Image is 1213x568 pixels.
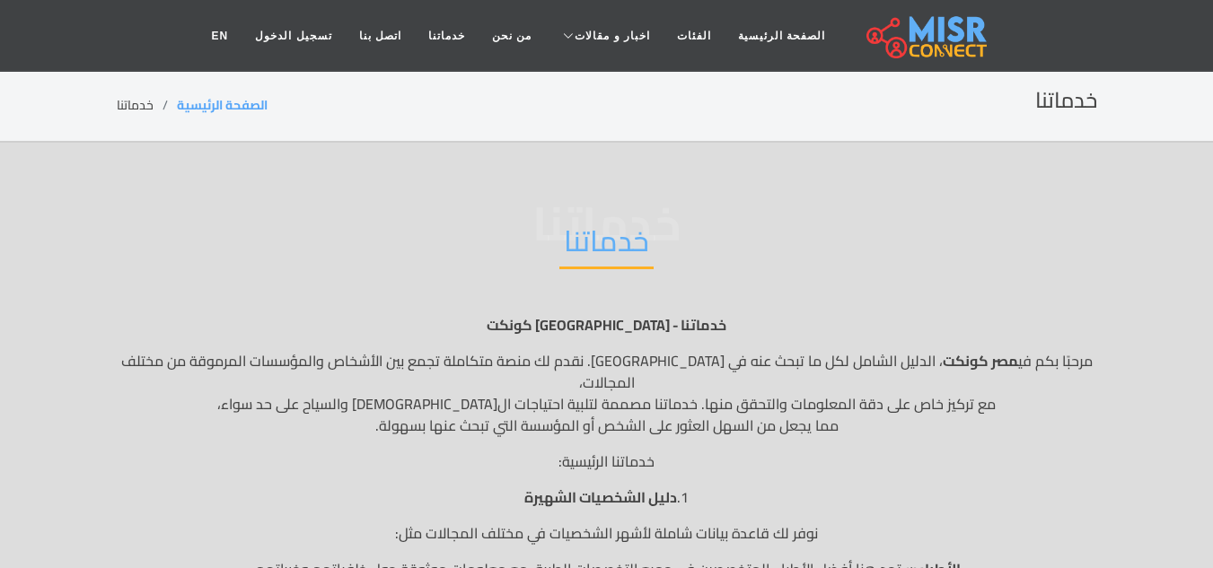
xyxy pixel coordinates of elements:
[177,93,268,117] a: الصفحة الرئيسية
[346,19,415,53] a: اتصل بنا
[117,96,177,115] li: خدماتنا
[725,19,839,53] a: الصفحة الرئيسية
[575,28,650,44] span: اخبار و مقالات
[242,19,345,53] a: تسجيل الدخول
[545,19,664,53] a: اخبار و مقالات
[524,484,677,511] strong: دليل الشخصيات الشهيرة
[117,350,1097,436] p: مرحبًا بكم في ، الدليل الشامل لكل ما تبحث عنه في [GEOGRAPHIC_DATA]. نقدم لك منصة متكاملة تجمع بين...
[664,19,725,53] a: الفئات
[198,19,242,53] a: EN
[487,311,726,338] strong: خدماتنا - [GEOGRAPHIC_DATA] كونكت
[117,486,1097,508] p: 1.
[1035,88,1097,114] h2: خدماتنا
[117,522,1097,544] p: نوفر لك قاعدة بيانات شاملة لأشهر الشخصيات في مختلف المجالات مثل:
[117,450,1097,472] p: خدماتنا الرئيسية:
[866,13,987,58] img: main.misr_connect
[943,347,1018,374] strong: مصر كونكت
[559,223,654,269] h2: خدماتنا
[479,19,545,53] a: من نحن
[415,19,479,53] a: خدماتنا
